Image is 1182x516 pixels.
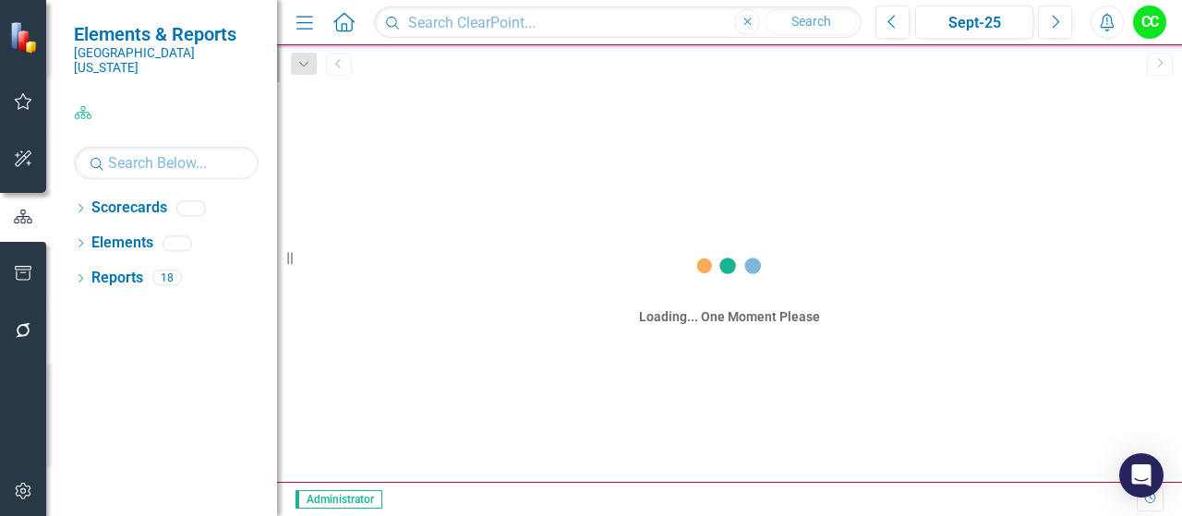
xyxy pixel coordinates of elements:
button: Search [765,9,857,35]
div: Sept-25 [922,12,1027,34]
button: Sept-25 [915,6,1033,39]
div: Open Intercom Messenger [1119,453,1164,498]
span: Administrator [295,490,382,509]
a: Elements [91,233,153,254]
input: Search ClearPoint... [374,6,862,39]
div: 18 [152,270,182,286]
small: [GEOGRAPHIC_DATA][US_STATE] [74,45,259,76]
button: CC [1133,6,1166,39]
span: Search [791,14,831,29]
div: Loading... One Moment Please [639,307,820,326]
span: Elements & Reports [74,23,259,45]
input: Search Below... [74,147,259,179]
img: ClearPoint Strategy [7,19,42,54]
a: Reports [91,268,143,289]
a: Scorecards [91,198,167,219]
